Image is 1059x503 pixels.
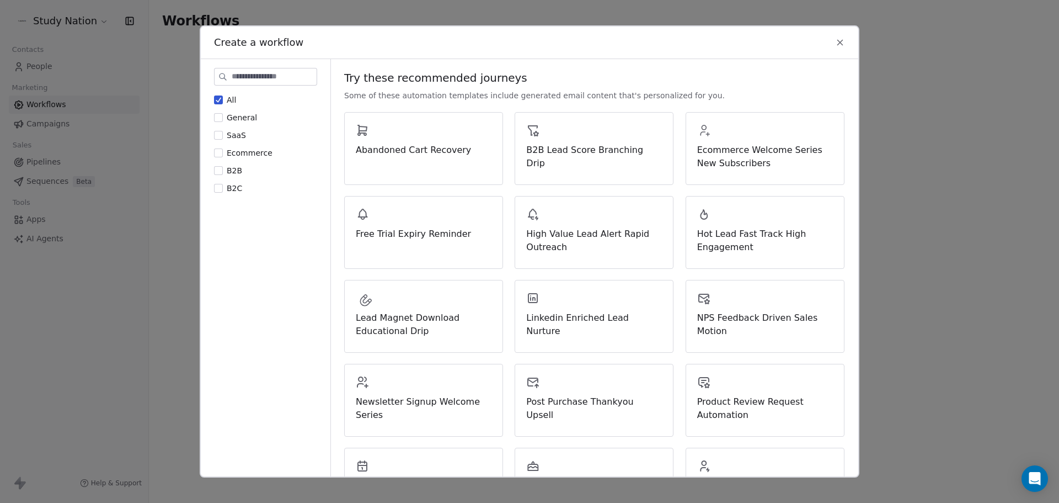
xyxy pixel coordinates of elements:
[214,130,223,141] button: SaaS
[356,395,491,422] span: Newsletter Signup Welcome Series
[356,311,491,338] span: Lead Magnet Download Educational Drip
[227,113,257,122] span: General
[526,227,662,254] span: High Value Lead Alert Rapid Outreach
[356,144,491,157] span: Abandoned Cart Recovery
[526,144,662,170] span: B2B Lead Score Branching Drip
[214,94,223,105] button: All
[214,165,223,176] button: B2B
[356,227,491,241] span: Free Trial Expiry Reminder
[697,395,833,422] span: Product Review Request Automation
[227,166,242,175] span: B2B
[227,96,236,104] span: All
[526,395,662,422] span: Post Purchase Thankyou Upsell
[214,147,223,158] button: Ecommerce
[214,35,303,50] span: Create a workflow
[227,131,246,140] span: SaaS
[214,183,223,194] button: B2C
[344,70,527,86] span: Try these recommended journeys
[697,227,833,254] span: Hot Lead Fast Track High Engagement
[214,112,223,123] button: General
[227,184,242,193] span: B2C
[526,311,662,338] span: Linkedin Enriched Lead Nurture
[227,149,272,157] span: Ecommerce
[344,90,725,101] span: Some of these automation templates include generated email content that's personalized for you.
[697,311,833,338] span: NPS Feedback Driven Sales Motion
[1021,465,1048,492] div: Open Intercom Messenger
[697,144,833,170] span: Ecommerce Welcome Series New Subscribers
